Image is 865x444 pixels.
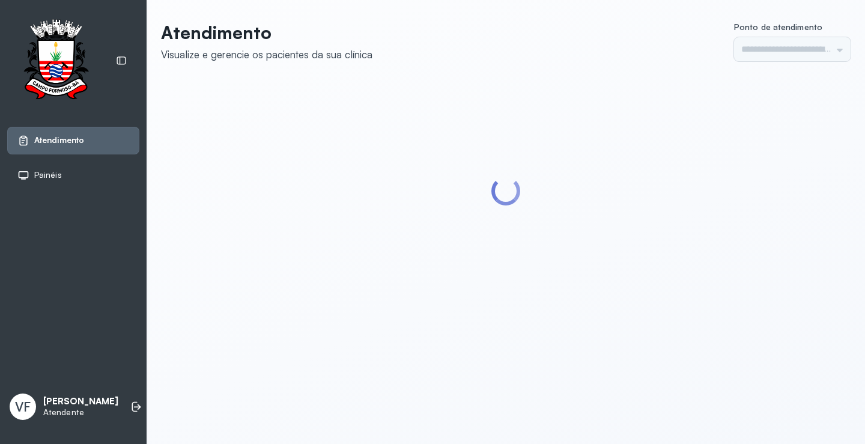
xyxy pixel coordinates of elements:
[34,135,84,145] span: Atendimento
[734,22,822,32] span: Ponto de atendimento
[43,407,118,418] p: Atendente
[13,19,99,103] img: Logotipo do estabelecimento
[34,170,62,180] span: Painéis
[43,396,118,407] p: [PERSON_NAME]
[161,48,372,61] div: Visualize e gerencie os pacientes da sua clínica
[161,22,372,43] p: Atendimento
[17,135,129,147] a: Atendimento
